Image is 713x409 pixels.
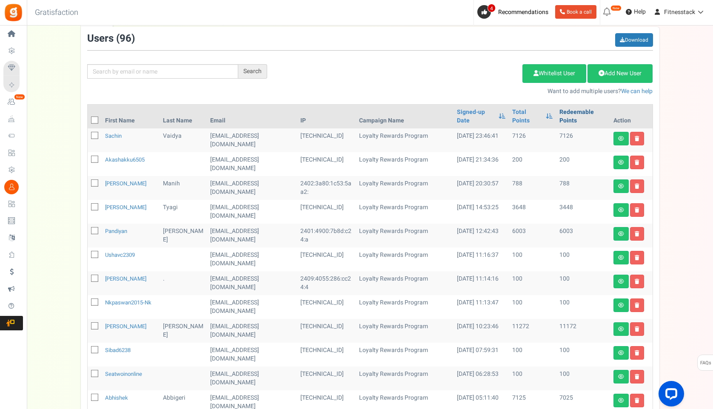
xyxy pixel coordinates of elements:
[509,200,556,224] td: 3648
[498,8,548,17] span: Recommendations
[105,251,135,259] a: ushavc2309
[87,64,238,79] input: Search by email or name
[356,319,453,343] td: Loyalty Rewards Program
[207,128,297,152] td: customer
[105,179,146,187] a: [PERSON_NAME]
[105,156,145,164] a: akashakku6505
[207,343,297,366] td: customer
[4,3,23,22] img: Gratisfaction
[102,105,160,128] th: First Name
[14,94,25,100] em: New
[556,152,610,176] td: 200
[618,255,624,260] i: View details
[556,295,610,319] td: 100
[207,176,297,200] td: customer
[635,255,639,260] i: Delete user
[635,207,639,213] i: Delete user
[297,105,356,128] th: IP
[356,247,453,271] td: Loyalty Rewards Program
[453,343,509,366] td: [DATE] 07:59:31
[207,152,297,176] td: [EMAIL_ADDRESS][DOMAIN_NAME]
[618,136,624,141] i: View details
[297,247,356,271] td: [TECHNICAL_ID]
[635,398,639,403] i: Delete user
[356,128,453,152] td: Loyalty Rewards Program
[297,128,356,152] td: [TECHNICAL_ID]
[356,105,453,128] th: Campaign Name
[105,227,127,235] a: Pandiyan
[556,200,610,224] td: 3448
[356,152,453,176] td: Loyalty Rewards Program
[610,105,653,128] th: Action
[457,108,494,125] a: Signed-up Date
[105,203,146,211] a: [PERSON_NAME]
[453,366,509,390] td: [DATE] 06:28:53
[280,87,653,96] p: Want to add multiple users?
[356,271,453,295] td: Loyalty Rewards Program
[556,247,610,271] td: 100
[635,160,639,165] i: Delete user
[621,87,653,96] a: We can help
[453,319,509,343] td: [DATE] 10:23:46
[297,319,356,343] td: [TECHNICAL_ID]
[509,366,556,390] td: 100
[3,95,23,109] a: New
[105,394,128,402] a: abhishek
[297,224,356,247] td: 2401:4900:7b8d:c24:a
[635,184,639,189] i: Delete user
[635,279,639,284] i: Delete user
[207,200,297,224] td: customer
[635,303,639,308] i: Delete user
[105,370,142,378] a: seatwoinonline
[160,319,207,343] td: [PERSON_NAME]
[207,319,297,343] td: customer
[509,319,556,343] td: 11272
[453,224,509,247] td: [DATE] 12:42:43
[477,5,552,19] a: 4 Recommendations
[453,128,509,152] td: [DATE] 23:46:41
[556,224,610,247] td: 6003
[453,176,509,200] td: [DATE] 20:30:57
[356,295,453,319] td: Loyalty Rewards Program
[512,108,541,125] a: Total Points
[297,271,356,295] td: 2409:4055:286:cc24:4
[356,200,453,224] td: Loyalty Rewards Program
[618,303,624,308] i: View details
[509,176,556,200] td: 788
[635,327,639,332] i: Delete user
[618,327,624,332] i: View details
[160,200,207,224] td: Tyagi
[297,176,356,200] td: 2402:3a80:1c53:5aa2:
[522,64,586,83] a: Whitelist User
[297,366,356,390] td: [TECHNICAL_ID]
[635,350,639,355] i: Delete user
[356,224,453,247] td: Loyalty Rewards Program
[453,247,509,271] td: [DATE] 11:16:37
[453,295,509,319] td: [DATE] 11:13:47
[618,231,624,236] i: View details
[356,343,453,366] td: Loyalty Rewards Program
[588,64,653,83] a: Add New User
[160,128,207,152] td: Vaidya
[622,5,649,19] a: Help
[615,33,653,47] a: Download
[207,105,297,128] th: Email
[556,343,610,366] td: 100
[556,366,610,390] td: 100
[297,200,356,224] td: [TECHNICAL_ID]
[509,224,556,247] td: 6003
[509,343,556,366] td: 100
[488,4,496,12] span: 4
[160,105,207,128] th: Last Name
[105,322,146,330] a: [PERSON_NAME]
[238,64,267,79] div: Search
[297,295,356,319] td: [TECHNICAL_ID]
[509,152,556,176] td: 200
[635,231,639,236] i: Delete user
[610,5,622,11] em: New
[556,319,610,343] td: 11172
[160,224,207,247] td: [PERSON_NAME]
[356,176,453,200] td: Loyalty Rewards Program
[297,343,356,366] td: [TECHNICAL_ID]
